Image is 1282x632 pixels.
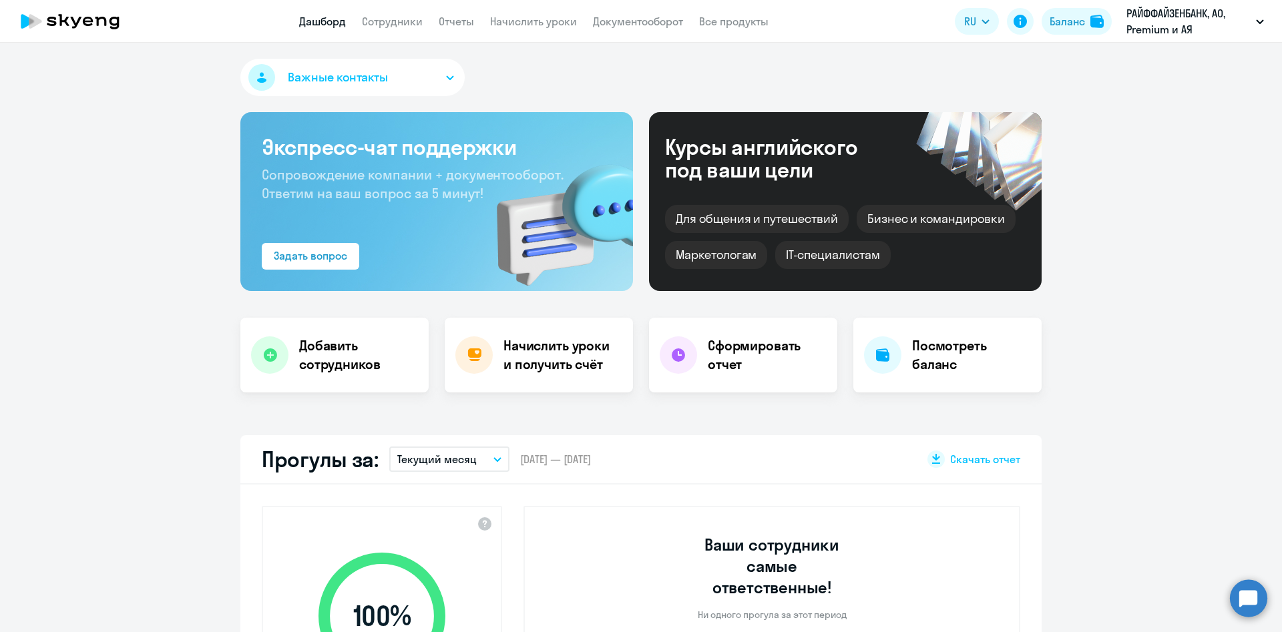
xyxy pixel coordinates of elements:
a: Сотрудники [362,15,423,28]
a: Дашборд [299,15,346,28]
button: Текущий месяц [389,446,509,472]
span: [DATE] — [DATE] [520,452,591,466]
div: Для общения и путешествий [665,205,849,233]
h4: Сформировать отчет [708,336,827,374]
button: РАЙФФАЙЗЕНБАНК, АО, Premium и АЯ [1120,5,1271,37]
button: Задать вопрос [262,243,359,270]
div: Баланс [1050,13,1085,29]
a: Все продукты [699,15,769,28]
img: bg-img [477,141,633,291]
a: Документооборот [593,15,683,28]
h3: Ваши сотрудники самые ответственные! [686,534,858,598]
span: Скачать отчет [950,452,1020,466]
h4: Начислить уроки и получить счёт [503,336,620,374]
span: 100 % [305,600,459,632]
div: Маркетологам [665,241,767,269]
h4: Добавить сотрудников [299,336,418,374]
span: Сопровождение компании + документооборот. Ответим на ваш вопрос за 5 минут! [262,166,564,202]
button: Важные контакты [240,59,465,96]
button: RU [955,8,999,35]
h2: Прогулы за: [262,446,379,472]
a: Начислить уроки [490,15,577,28]
div: IT-специалистам [775,241,890,269]
h3: Экспресс-чат поддержки [262,133,612,160]
p: Ни одного прогула за этот период [698,609,847,621]
p: Текущий месяц [397,451,477,467]
span: RU [964,13,976,29]
p: РАЙФФАЙЗЕНБАНК, АО, Premium и АЯ [1126,5,1251,37]
button: Балансbalance [1042,8,1112,35]
div: Бизнес и командировки [857,205,1016,233]
div: Курсы английского под ваши цели [665,135,893,181]
h4: Посмотреть баланс [912,336,1031,374]
span: Важные контакты [288,69,388,86]
img: balance [1090,15,1104,28]
div: Задать вопрос [274,248,347,264]
a: Отчеты [439,15,474,28]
